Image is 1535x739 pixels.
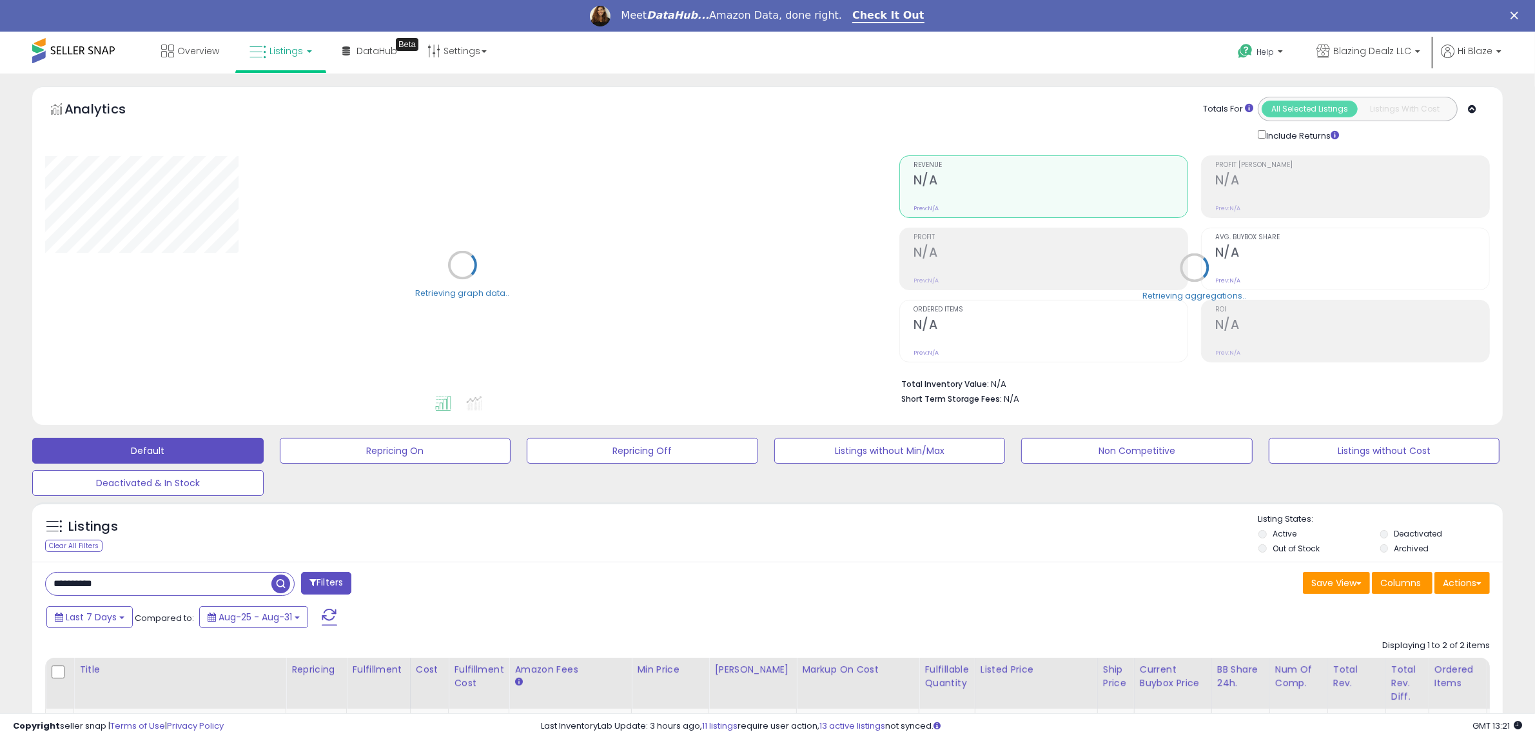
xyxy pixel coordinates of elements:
div: Amazon Fees [514,663,626,676]
strong: Copyright [13,720,60,732]
label: Out of Stock [1273,543,1320,554]
a: DataHub [333,32,407,70]
div: Meet Amazon Data, done right. [621,9,842,22]
div: Fulfillable Quantity [924,663,969,690]
label: Deactivated [1394,528,1443,539]
div: Tooltip anchor [396,38,418,51]
div: Fulfillment Cost [454,663,504,690]
a: 11 listings [702,720,738,732]
i: Get Help [1237,43,1253,59]
button: Listings without Cost [1269,438,1500,464]
div: Markup on Cost [802,663,914,676]
button: Repricing Off [527,438,758,464]
a: Hi Blaze [1441,44,1501,74]
label: Archived [1394,543,1429,554]
a: Privacy Policy [167,720,224,732]
span: Listings [269,44,303,57]
button: All Selected Listings [1262,101,1358,117]
span: Hi Blaze [1458,44,1492,57]
span: Aug-25 - Aug-31 [219,611,292,624]
span: Help [1256,46,1274,57]
button: Listings With Cost [1357,101,1453,117]
button: Save View [1303,572,1370,594]
div: Min Price [637,663,703,676]
button: Aug-25 - Aug-31 [199,606,308,628]
div: Fulfillment [352,663,404,676]
div: Total Rev. Diff. [1391,663,1423,704]
span: DataHub [357,44,397,57]
span: Blazing Dealz LLC [1333,44,1411,57]
button: Last 7 Days [46,606,133,628]
th: The percentage added to the cost of goods (COGS) that forms the calculator for Min & Max prices. [797,658,919,709]
span: Columns [1380,576,1421,589]
button: Listings without Min/Max [774,438,1006,464]
div: Cost [416,663,444,676]
div: seller snap | | [13,720,224,733]
span: Overview [177,44,219,57]
div: Retrieving graph data.. [415,287,509,299]
button: Columns [1372,572,1432,594]
a: Terms of Use [110,720,165,732]
small: Amazon Fees. [514,676,522,688]
a: Settings [418,32,496,70]
div: Listed Price [981,663,1092,676]
a: 13 active listings [819,720,885,732]
label: Active [1273,528,1296,539]
div: Ordered Items [1434,663,1481,690]
div: Displaying 1 to 2 of 2 items [1382,640,1490,652]
div: Total Rev. [1333,663,1380,690]
button: Deactivated & In Stock [32,470,264,496]
span: Compared to: [135,612,194,624]
div: Num of Comp. [1275,663,1322,690]
div: Include Returns [1248,128,1354,142]
span: 2025-09-8 13:21 GMT [1472,720,1522,732]
button: Actions [1434,572,1490,594]
button: Repricing On [280,438,511,464]
div: Last InventoryLab Update: 3 hours ago, require user action, not synced. [541,720,1522,733]
i: DataHub... [647,9,709,21]
button: Non Competitive [1021,438,1253,464]
button: Default [32,438,264,464]
div: Ship Price [1103,663,1129,690]
div: BB Share 24h. [1217,663,1264,690]
p: Listing States: [1258,513,1503,526]
div: Clear All Filters [45,540,103,552]
a: Overview [152,32,229,70]
a: Blazing Dealz LLC [1307,32,1430,74]
div: Close [1511,12,1523,19]
h5: Analytics [64,100,151,121]
img: Profile image for Georgie [590,6,611,26]
a: Help [1227,34,1296,74]
a: Listings [240,32,322,70]
h5: Listings [68,518,118,536]
div: Retrieving aggregations.. [1142,290,1246,302]
div: Totals For [1203,103,1253,115]
a: Check It Out [852,9,924,23]
span: Last 7 Days [66,611,117,624]
div: Title [79,663,280,676]
button: Filters [301,572,351,595]
div: [PERSON_NAME] [714,663,791,676]
div: Current Buybox Price [1140,663,1206,690]
div: Repricing [291,663,341,676]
